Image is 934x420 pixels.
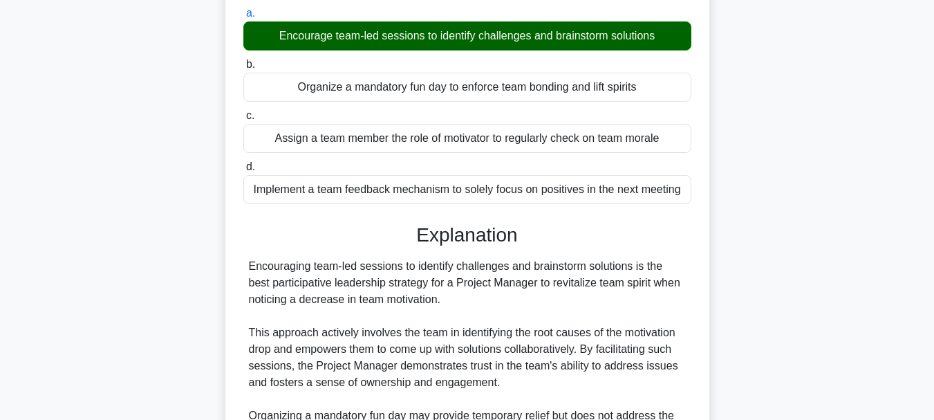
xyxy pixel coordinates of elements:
span: b. [246,58,255,70]
div: Organize a mandatory fun day to enforce team bonding and lift spirits [243,73,691,102]
div: Implement a team feedback mechanism to solely focus on positives in the next meeting [243,175,691,204]
h3: Explanation [252,223,683,247]
div: Encourage team-led sessions to identify challenges and brainstorm solutions [243,21,691,51]
span: a. [246,7,255,19]
div: Assign a team member the role of motivator to regularly check on team morale [243,124,691,153]
span: d. [246,161,255,172]
span: c. [246,109,254,121]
